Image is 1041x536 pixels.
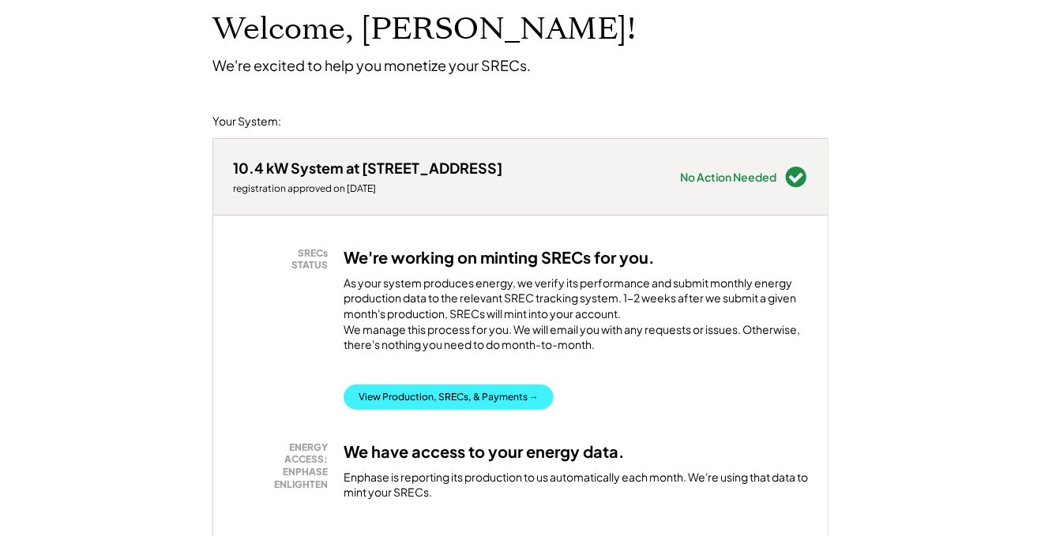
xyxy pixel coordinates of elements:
[680,171,776,182] div: No Action Needed
[212,11,636,48] h1: Welcome, [PERSON_NAME]!
[212,114,281,129] div: Your System:
[344,247,655,268] h3: We're working on minting SRECs for you.
[233,159,502,177] div: 10.4 kW System at [STREET_ADDRESS]
[241,247,328,272] div: SRECs STATUS
[344,275,808,361] div: As your system produces energy, we verify its performance and submit monthly energy production da...
[241,441,328,490] div: ENERGY ACCESS: ENPHASE ENLIGHTEN
[233,182,502,195] div: registration approved on [DATE]
[344,470,808,500] div: Enphase is reporting its production to us automatically each month. We're using that data to mint...
[344,441,625,462] h3: We have access to your energy data.
[212,56,531,74] div: We're excited to help you monetize your SRECs.
[344,384,554,410] button: View Production, SRECs, & Payments →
